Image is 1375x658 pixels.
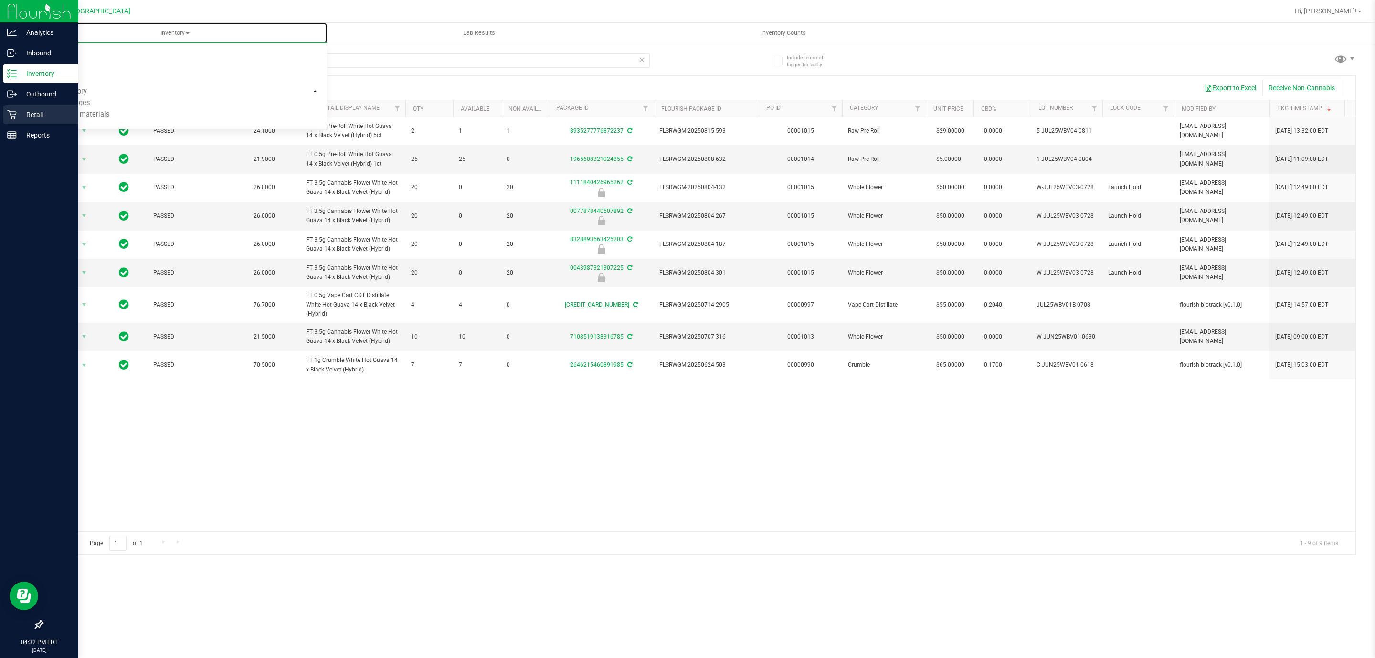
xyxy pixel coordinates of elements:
span: 26.0000 [249,180,280,194]
inline-svg: Inbound [7,48,17,58]
span: 0.0000 [979,124,1007,138]
span: $50.00000 [931,237,969,251]
a: Inventory Counts [631,23,935,43]
span: FT 1g Crumble White Hot Guava 14 x Black Velvet (Hybrid) [306,356,400,374]
span: C-JUN25WBV01-0618 [1037,361,1097,370]
span: FLSRWGM-20250707-316 [659,332,753,341]
iframe: Resource center [10,582,38,610]
span: Crumble [848,361,920,370]
span: Sync from Compliance System [626,156,632,162]
span: select [78,298,90,311]
a: 1965608321024855 [570,156,624,162]
a: 1111840426965262 [570,179,624,186]
span: W-JUN25WBV01-0630 [1037,332,1097,341]
span: select [78,124,90,138]
p: Analytics [17,27,74,38]
span: 26.0000 [249,209,280,223]
span: Inventory Counts [748,29,819,37]
span: 20 [411,183,447,192]
a: 00001015 [787,269,814,276]
inline-svg: Reports [7,130,17,140]
span: Launch Hold [1108,183,1168,192]
a: 0043987321307225 [570,265,624,271]
span: Lab Results [450,29,508,37]
a: Filter [1158,100,1174,117]
input: 1 [109,536,127,551]
span: JUL25WBV01B-0708 [1037,300,1097,309]
span: $5.00000 [931,152,966,166]
span: Raw Pre-Roll [848,155,920,164]
a: CBD% [981,106,996,112]
span: 1 [459,127,495,136]
span: In Sync [119,152,129,166]
span: 0 [459,183,495,192]
span: Sync from Compliance System [626,179,632,186]
span: PASSED [153,332,237,341]
span: FT 3.5g Cannabis Flower White Hot Guava 14 x Black Velvet (Hybrid) [306,235,400,254]
span: 5-JUL25WBV04-0811 [1037,127,1097,136]
span: FLSRWGM-20250804-267 [659,212,753,221]
span: In Sync [119,209,129,223]
span: FLSRWGM-20250714-2905 [659,300,753,309]
span: [GEOGRAPHIC_DATA] [65,7,130,15]
span: select [78,153,90,166]
a: 7108519138316785 [570,333,624,340]
a: Filter [910,100,926,117]
span: In Sync [119,298,129,311]
span: 0 [459,240,495,249]
span: PASSED [153,127,237,136]
a: Flourish Package ID [661,106,721,112]
span: PASSED [153,183,237,192]
span: [EMAIL_ADDRESS][DOMAIN_NAME] [1180,207,1264,225]
span: FLSRWGM-20250815-593 [659,127,753,136]
a: 00001015 [787,241,814,247]
span: W-JUL25WBV03-0728 [1037,268,1097,277]
span: [DATE] 14:57:00 EDT [1275,300,1328,309]
span: 25 [459,155,495,164]
a: 0077878440507892 [570,208,624,214]
span: 21.5000 [249,330,280,344]
p: Inventory [17,68,74,79]
span: PASSED [153,155,237,164]
span: $55.00000 [931,298,969,312]
span: 26.0000 [249,237,280,251]
span: FT 3.5g Cannabis Flower White Hot Guava 14 x Black Velvet (Hybrid) [306,328,400,346]
a: 8935277776872237 [570,127,624,134]
p: [DATE] [4,647,74,654]
p: Outbound [17,88,74,100]
a: Unit Price [933,106,963,112]
span: 0 [459,212,495,221]
span: Launch Hold [1108,268,1168,277]
span: FLSRWGM-20250624-503 [659,361,753,370]
span: W-JUL25WBV03-0728 [1037,183,1097,192]
a: PO ID [766,105,781,111]
span: [DATE] 15:03:00 EDT [1275,361,1328,370]
span: 20 [411,240,447,249]
span: PASSED [153,268,237,277]
span: [DATE] 12:49:00 EDT [1275,183,1328,192]
div: Launch Hold [547,188,655,197]
span: 7 [459,361,495,370]
span: 20 [411,212,447,221]
span: 0.1700 [979,358,1007,372]
span: W-JUL25WBV03-0728 [1037,240,1097,249]
a: Sku Retail Display Name [308,105,380,111]
span: Hi, [PERSON_NAME]! [1295,7,1357,15]
inline-svg: Retail [7,110,17,119]
a: 00000990 [787,361,814,368]
span: [EMAIL_ADDRESS][DOMAIN_NAME] [1180,179,1264,197]
a: 2646215460891985 [570,361,624,368]
span: Raw Pre-Roll [848,127,920,136]
span: 76.7000 [249,298,280,312]
span: Sync from Compliance System [626,208,632,214]
span: 20 [507,212,543,221]
span: select [78,359,90,372]
span: [EMAIL_ADDRESS][DOMAIN_NAME] [1180,122,1264,140]
a: Category [850,105,878,111]
span: 1 - 9 of 9 items [1292,536,1346,550]
div: Launch Hold [547,273,655,282]
inline-svg: Outbound [7,89,17,99]
p: Retail [17,109,74,120]
span: In Sync [119,180,129,194]
a: Package ID [556,105,589,111]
